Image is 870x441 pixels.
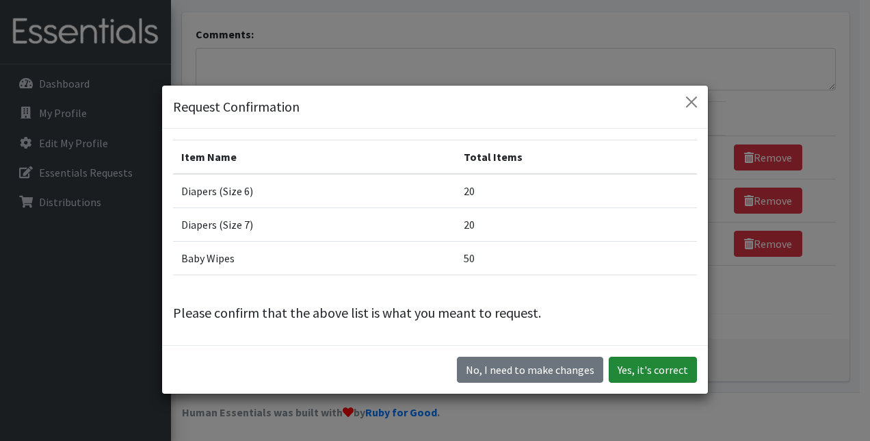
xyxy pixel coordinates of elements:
td: 20 [456,174,697,208]
button: Close [681,91,702,113]
button: Yes, it's correct [609,357,697,383]
h5: Request Confirmation [173,97,300,117]
td: Diapers (Size 7) [173,208,456,242]
button: No I need to make changes [457,357,603,383]
td: 50 [456,242,697,275]
td: Diapers (Size 6) [173,174,456,208]
td: 20 [456,208,697,242]
th: Total Items [456,140,697,175]
p: Please confirm that the above list is what you meant to request. [173,303,697,323]
th: Item Name [173,140,456,175]
td: Baby Wipes [173,242,456,275]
